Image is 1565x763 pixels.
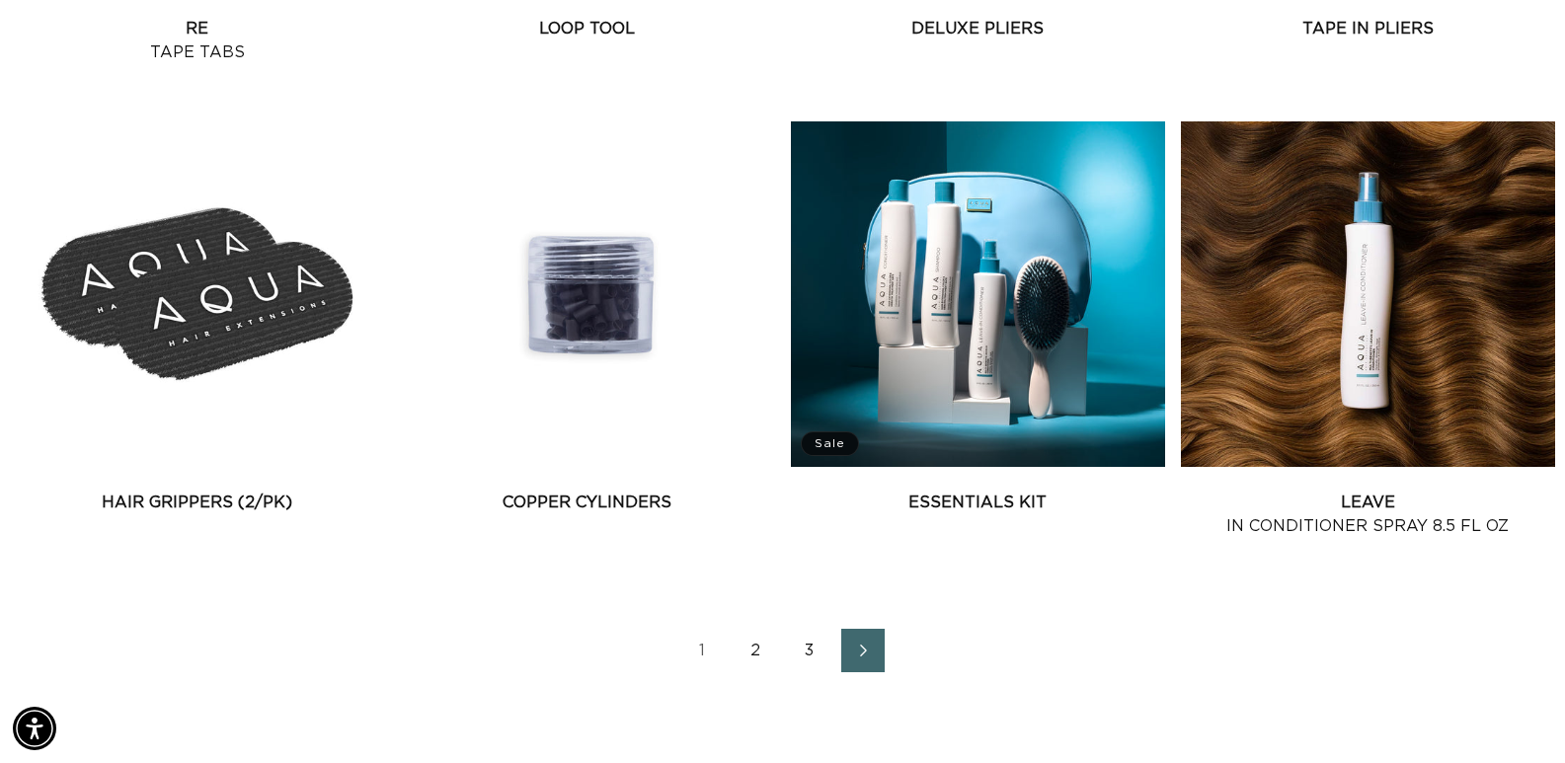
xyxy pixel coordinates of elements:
a: Page 3 [788,629,831,672]
a: Re Tape Tabs [10,17,384,64]
iframe: Chat Widget [1466,668,1565,763]
a: Copper Cylinders [400,491,774,514]
a: Leave In Conditioner Spray 8.5 fl oz [1181,491,1555,538]
a: Next page [841,629,885,672]
div: Accessibility Menu [13,707,56,750]
a: Hair Grippers (2/pk) [10,491,384,514]
a: Page 2 [735,629,778,672]
a: Essentials Kit [791,491,1165,514]
a: Page 1 [681,629,725,672]
a: Loop Tool [400,17,774,40]
a: Deluxe Pliers [791,17,1165,40]
a: Tape In Pliers [1181,17,1555,40]
nav: Pagination [10,629,1555,672]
